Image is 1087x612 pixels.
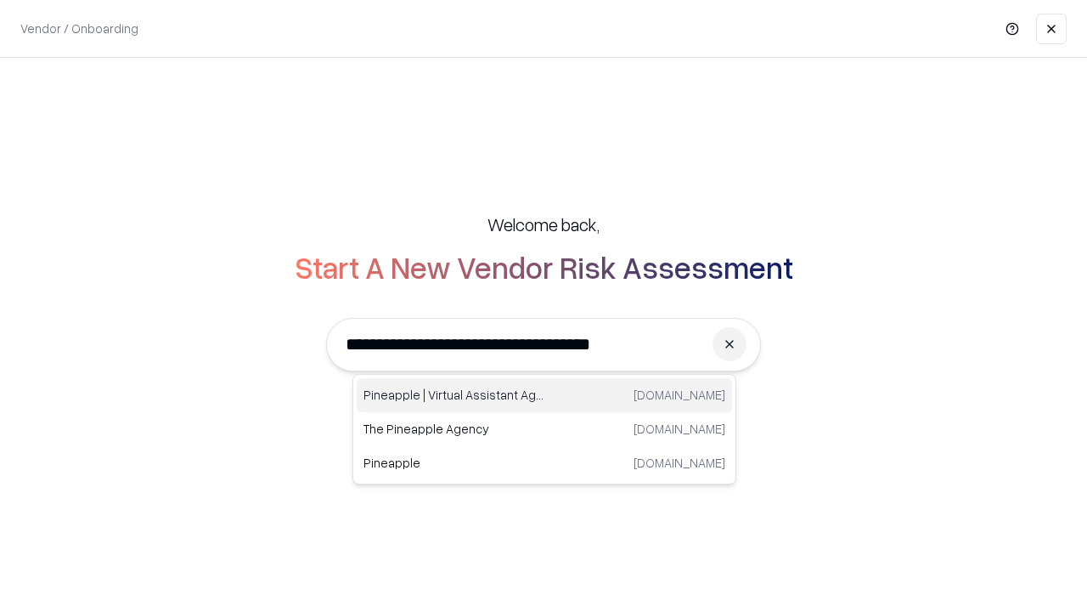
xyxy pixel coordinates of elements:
[20,20,138,37] p: Vendor / Onboarding
[363,454,544,472] p: Pineapple
[634,386,725,404] p: [DOMAIN_NAME]
[634,454,725,472] p: [DOMAIN_NAME]
[363,386,544,404] p: Pineapple | Virtual Assistant Agency
[487,212,600,236] h5: Welcome back,
[295,250,793,284] h2: Start A New Vendor Risk Assessment
[352,374,736,484] div: Suggestions
[363,420,544,438] p: The Pineapple Agency
[634,420,725,438] p: [DOMAIN_NAME]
